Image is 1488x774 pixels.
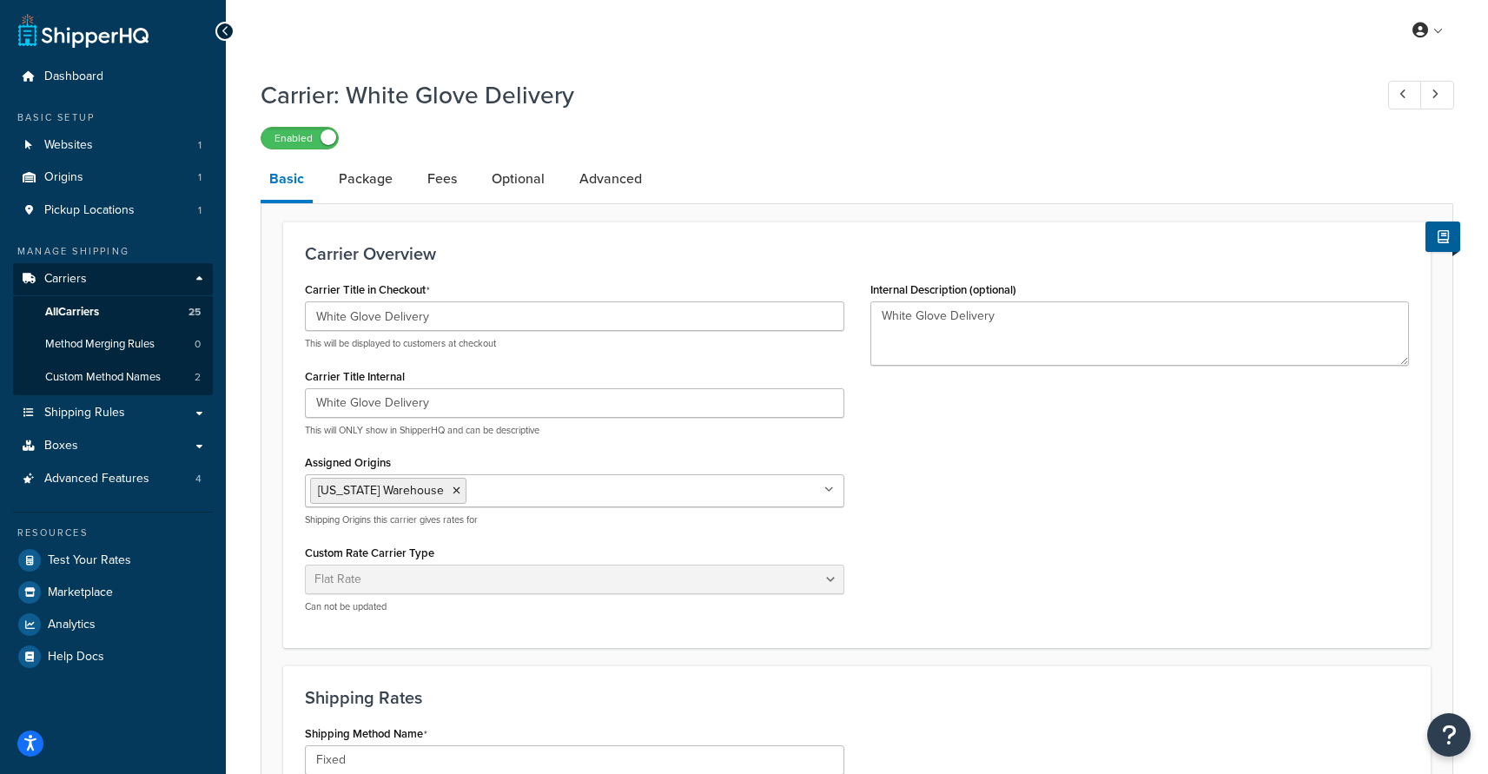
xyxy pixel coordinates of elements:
[195,370,201,385] span: 2
[305,456,391,469] label: Assigned Origins
[305,424,844,437] p: This will ONLY show in ShipperHQ and can be descriptive
[13,463,213,495] a: Advanced Features4
[261,128,338,149] label: Enabled
[13,526,213,540] div: Resources
[44,272,87,287] span: Carriers
[1425,222,1460,252] button: Show Help Docs
[45,370,161,385] span: Custom Method Names
[13,463,213,495] li: Advanced Features
[305,337,844,350] p: This will be displayed to customers at checkout
[44,472,149,486] span: Advanced Features
[13,296,213,328] a: AllCarriers25
[198,203,202,218] span: 1
[305,244,1409,263] h3: Carrier Overview
[870,283,1016,296] label: Internal Description (optional)
[305,546,434,559] label: Custom Rate Carrier Type
[13,195,213,227] li: Pickup Locations
[13,609,213,640] a: Analytics
[48,618,96,632] span: Analytics
[44,439,78,453] span: Boxes
[305,370,405,383] label: Carrier Title Internal
[13,162,213,194] a: Origins1
[305,727,427,741] label: Shipping Method Name
[13,195,213,227] a: Pickup Locations1
[48,553,131,568] span: Test Your Rates
[13,129,213,162] li: Websites
[13,545,213,576] a: Test Your Rates
[261,158,313,203] a: Basic
[188,305,201,320] span: 25
[44,406,125,420] span: Shipping Rules
[1420,81,1454,109] a: Next Record
[13,328,213,361] li: Method Merging Rules
[305,283,430,297] label: Carrier Title in Checkout
[13,641,213,672] a: Help Docs
[305,513,844,526] p: Shipping Origins this carrier gives rates for
[13,244,213,259] div: Manage Shipping
[13,361,213,394] li: Custom Method Names
[483,158,553,200] a: Optional
[1427,713,1471,757] button: Open Resource Center
[48,585,113,600] span: Marketplace
[13,430,213,462] a: Boxes
[571,158,651,200] a: Advanced
[44,138,93,153] span: Websites
[318,481,444,499] span: [US_STATE] Warehouse
[870,301,1410,366] textarea: White Glove Delivery
[198,170,202,185] span: 1
[13,162,213,194] li: Origins
[13,129,213,162] a: Websites1
[198,138,202,153] span: 1
[48,650,104,665] span: Help Docs
[261,78,1356,112] h1: Carrier: White Glove Delivery
[13,397,213,429] a: Shipping Rules
[1388,81,1422,109] a: Previous Record
[13,61,213,93] a: Dashboard
[305,600,844,613] p: Can not be updated
[44,203,135,218] span: Pickup Locations
[13,328,213,361] a: Method Merging Rules0
[330,158,401,200] a: Package
[13,577,213,608] a: Marketplace
[305,688,1409,707] h3: Shipping Rates
[45,337,155,352] span: Method Merging Rules
[13,263,213,395] li: Carriers
[13,361,213,394] a: Custom Method Names2
[419,158,466,200] a: Fees
[45,305,99,320] span: All Carriers
[44,69,103,84] span: Dashboard
[195,337,201,352] span: 0
[195,472,202,486] span: 4
[44,170,83,185] span: Origins
[13,263,213,295] a: Carriers
[13,110,213,125] div: Basic Setup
